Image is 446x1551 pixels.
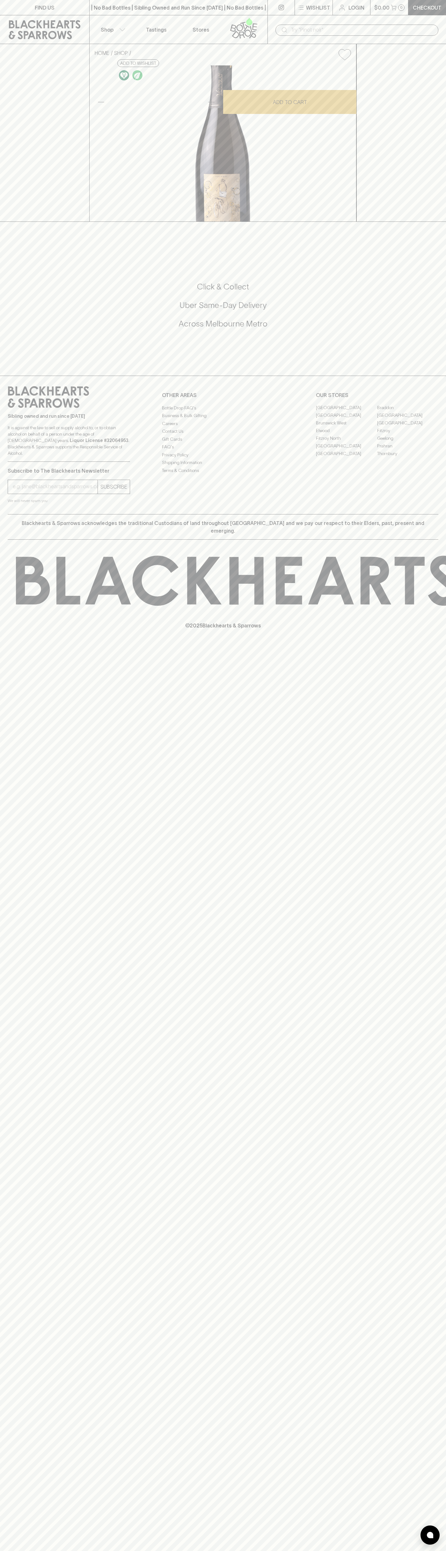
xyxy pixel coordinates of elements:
input: Try "Pinot noir" [291,25,433,35]
a: [GEOGRAPHIC_DATA] [316,404,377,412]
p: Tastings [146,26,166,34]
a: Fitzroy North [316,435,377,442]
a: Braddon [377,404,438,412]
a: SHOP [114,50,128,56]
a: [GEOGRAPHIC_DATA] [316,442,377,450]
a: Shipping Information [162,459,284,467]
a: Business & Bulk Gifting [162,412,284,420]
p: Subscribe to The Blackhearts Newsletter [8,467,130,475]
p: Blackhearts & Sparrows acknowledges the traditional Custodians of land throughout [GEOGRAPHIC_DAT... [12,519,434,535]
a: Stores [179,15,223,44]
a: Bottle Drop FAQ's [162,404,284,412]
a: Careers [162,420,284,427]
strong: Liquor License #32064953 [70,438,128,443]
h5: Click & Collect [8,281,438,292]
button: ADD TO CART [223,90,356,114]
a: [GEOGRAPHIC_DATA] [316,450,377,458]
p: Wishlist [306,4,330,11]
a: Terms & Conditions [162,467,284,474]
p: Checkout [413,4,442,11]
p: Shop [101,26,113,34]
a: Fitzroy [377,427,438,435]
h5: Across Melbourne Metro [8,318,438,329]
p: FIND US [35,4,55,11]
a: Privacy Policy [162,451,284,459]
a: Contact Us [162,428,284,435]
a: Brunswick West [316,419,377,427]
img: 41519.png [90,65,356,221]
img: bubble-icon [427,1532,433,1538]
p: Sibling owned and run since [DATE] [8,413,130,419]
div: Call to action block [8,256,438,363]
a: Made without the use of any animal products. [117,69,131,82]
a: HOME [95,50,109,56]
button: SUBSCRIBE [98,480,130,494]
p: SUBSCRIBE [100,483,127,491]
a: [GEOGRAPHIC_DATA] [377,412,438,419]
a: Organic [131,69,144,82]
a: Gift Cards [162,435,284,443]
a: Geelong [377,435,438,442]
img: Organic [132,70,143,80]
p: $0.00 [374,4,390,11]
p: It is against the law to sell or supply alcohol to, or to obtain alcohol on behalf of a person un... [8,424,130,456]
button: Shop [90,15,134,44]
button: Add to wishlist [117,59,159,67]
p: OUR STORES [316,391,438,399]
a: Elwood [316,427,377,435]
a: [GEOGRAPHIC_DATA] [377,419,438,427]
a: Prahran [377,442,438,450]
button: Add to wishlist [336,47,354,63]
p: OTHER AREAS [162,391,284,399]
a: [GEOGRAPHIC_DATA] [316,412,377,419]
p: We will never spam you [8,498,130,504]
p: Login [348,4,364,11]
a: FAQ's [162,443,284,451]
p: ADD TO CART [273,98,307,106]
p: 0 [400,6,403,9]
h5: Uber Same-Day Delivery [8,300,438,311]
input: e.g. jane@blackheartsandsparrows.com.au [13,482,98,492]
p: Stores [193,26,209,34]
a: Tastings [134,15,179,44]
img: Vegan [119,70,129,80]
a: Thornbury [377,450,438,458]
